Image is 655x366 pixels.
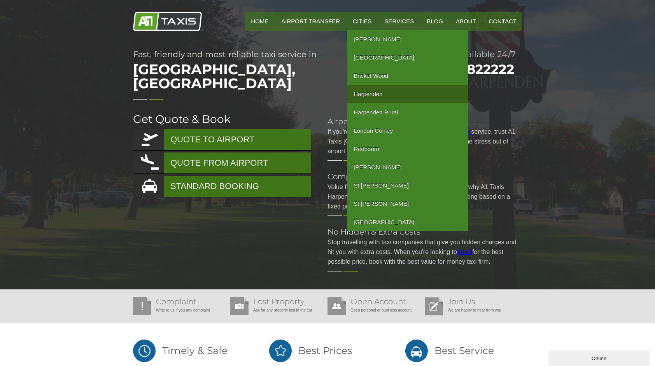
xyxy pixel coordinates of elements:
a: Harpenden Rural [347,103,468,121]
a: Harpenden [347,85,468,103]
h2: Get Quote & Book [133,114,312,124]
img: Join Us [425,297,443,315]
h1: Fast, friendly and most reliable taxi service in [133,50,366,94]
h2: Best Service [405,339,522,362]
a: Cities [347,12,377,31]
p: Ask for any property lost in the car [230,305,324,315]
h2: No Hidden & Extra Costs [327,228,522,236]
a: London Colney [347,121,468,140]
p: Stop travelling with taxi companies that give you hidden charges and hit you with extra costs. Wh... [327,237,522,266]
h2: Timely & Safe [133,339,250,362]
a: HOME [245,12,274,31]
a: 01582 822222 [425,61,514,77]
a: Complaint [156,297,196,306]
a: Services [379,12,420,31]
h2: Best Prices [269,339,386,362]
a: Blog [421,12,448,31]
a: About [450,12,482,31]
img: Complaint [133,297,151,315]
h2: Airport Transfer [327,117,522,125]
img: Lost Property [230,297,249,315]
a: St [PERSON_NAME] [347,176,468,194]
a: travel [457,249,472,255]
a: Lost Property [253,297,305,306]
img: Open Account [327,297,346,315]
a: QUOTE FROM AIRPORT [133,152,311,173]
p: If you're looking for a fast and reliable service, trust A1 Taxis [GEOGRAPHIC_DATA]. We're here t... [327,127,522,156]
a: [GEOGRAPHIC_DATA] [347,213,468,231]
a: [PERSON_NAME] [347,30,468,48]
a: STANDARD BOOKING [133,176,311,197]
p: We are happy to hear from you [425,305,518,315]
iframe: chat widget [548,349,651,366]
img: A1 Taxis [133,12,202,31]
h2: We are available 24/7 [425,50,522,59]
a: Airport Transfer [276,12,345,31]
a: Open Account [350,297,406,306]
a: St [PERSON_NAME] [347,194,468,213]
a: Contact [483,12,522,31]
h2: Competitive Pricing [327,173,522,180]
p: Write to us if you any complaint [133,305,226,315]
a: [PERSON_NAME] [347,158,468,176]
a: [GEOGRAPHIC_DATA] [347,48,468,67]
a: QUOTE TO AIRPORT [133,129,311,150]
a: Bricket Wood [347,67,468,85]
p: Value for money is essential these days and this is why A1 Taxis Harpenden is committed to offeri... [327,182,522,211]
a: Join Us [448,297,475,306]
p: Open personal or business account [327,305,421,315]
span: [GEOGRAPHIC_DATA], [GEOGRAPHIC_DATA] [133,58,366,94]
a: Redbourn [347,140,468,158]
